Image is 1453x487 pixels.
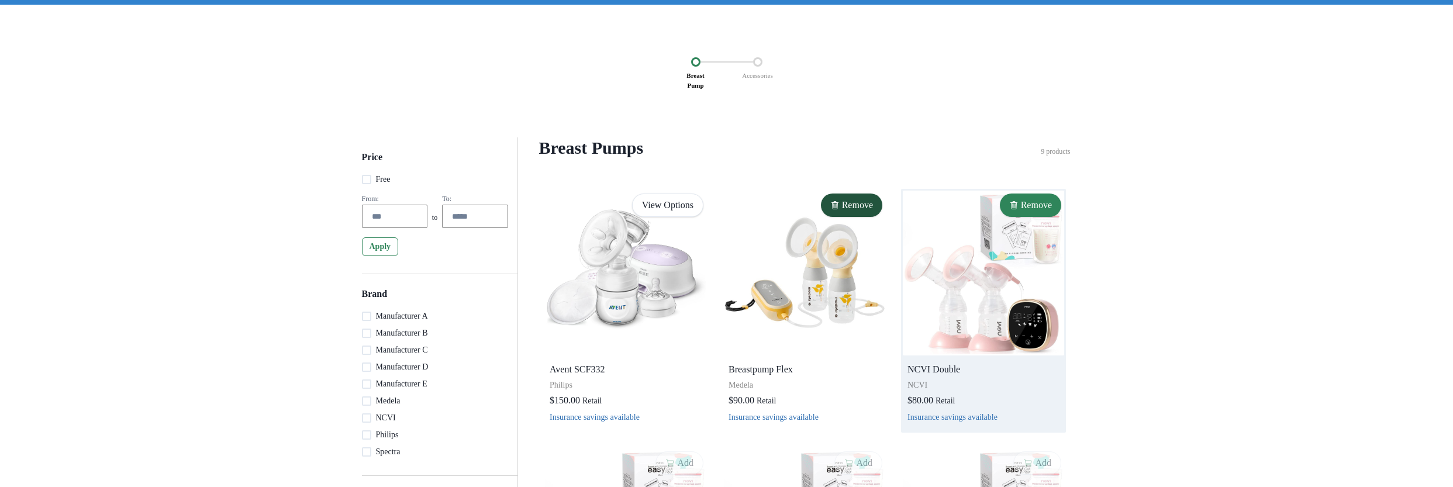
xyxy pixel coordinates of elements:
[539,137,1041,158] h4: Breast Pumps
[903,191,1064,431] a: NCVI DoubleNCVI$80.00RetailInsurance savings available
[682,67,708,94] p: Breast Pump
[545,191,706,431] a: Avent SCF332Philips$150.00RetailInsurance savings available
[362,151,508,173] h5: Price
[376,173,391,185] p: Free
[724,191,885,355] img: q2pb8ysei7u620pa85c74f5wz9zc
[729,362,881,377] p: Breastpump Flex
[1000,194,1061,217] button: Remove
[907,379,1059,391] p: NCVI
[362,288,508,310] h5: Brand
[729,379,881,391] p: Medela
[376,429,399,441] p: Philips
[1013,451,1061,475] button: Add
[903,191,1064,355] img: jgdycfmezsuyxr24rm4nxilqhgzn
[550,393,580,407] p: $150.00
[821,194,882,217] button: Remove
[842,199,873,210] p: Remove
[582,395,602,407] p: Retail
[655,451,703,475] button: Add
[376,445,401,458] p: Spectra
[738,67,777,85] p: Accessories
[362,195,427,203] div: From:
[729,393,754,407] p: $90.00
[724,191,885,431] a: Breastpump FlexMedela$90.00RetailInsurance savings available
[376,361,429,373] p: Manufacturer D
[362,237,399,256] button: Apply
[907,393,933,407] p: $80.00
[1035,457,1051,468] p: Add
[376,327,428,339] p: Manufacturer B
[907,413,998,422] button: Insurance savings available
[376,344,428,356] p: Manufacturer C
[376,310,428,322] p: Manufacturer A
[729,413,819,422] button: Insurance savings available
[757,395,776,407] p: Retail
[834,451,882,475] button: Add
[907,362,1059,377] p: NCVI Double
[632,194,703,217] a: View Options
[550,413,640,422] button: Insurance savings available
[376,412,396,424] p: NCVI
[677,457,693,468] p: Add
[432,212,437,228] p: to
[550,379,702,391] p: Philips
[550,362,702,377] p: Avent SCF332
[856,457,872,468] p: Add
[936,395,955,407] p: Retail
[1021,199,1052,210] p: Remove
[376,395,401,407] p: Medela
[376,378,427,390] p: Manufacturer E
[442,195,508,203] div: To:
[1041,146,1070,157] p: 9 products
[545,191,706,355] img: mwyt8vslsaspzarmo3q0ttdn9ozn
